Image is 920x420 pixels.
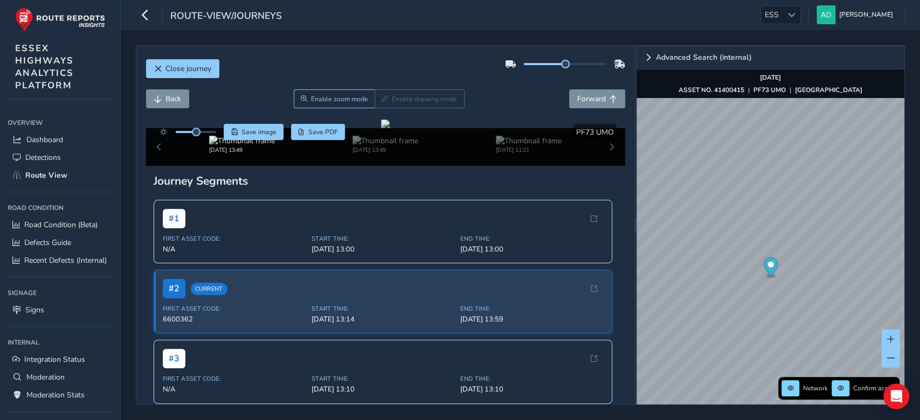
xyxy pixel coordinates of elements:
div: Signage [8,285,113,301]
span: Start Time: [312,235,454,243]
span: First Asset Code: [163,305,305,313]
span: # 3 [163,349,185,368]
div: Map marker [764,257,778,279]
img: diamond-layout [817,5,835,24]
span: N/A [163,384,305,394]
span: [DATE] 13:14 [312,314,454,324]
strong: PF73 UMO [753,86,786,94]
span: Start Time: [312,305,454,313]
a: Signs [8,301,113,319]
span: [DATE] 13:10 [312,384,454,394]
strong: ASSET NO. 41400415 [679,86,744,94]
span: End Time: [460,305,603,313]
button: PDF [291,124,345,140]
span: Dashboard [26,135,63,145]
div: [DATE] 13:49 [352,146,418,154]
span: Road Condition (Beta) [24,220,98,230]
span: [DATE] 13:10 [460,384,603,394]
a: Dashboard [8,131,113,149]
a: Route View [8,166,113,184]
a: Road Condition (Beta) [8,216,113,234]
span: N/A [163,244,305,254]
button: Zoom [294,89,375,108]
span: Start Time: [312,375,454,383]
span: Enable zoom mode [311,95,368,103]
span: Network [803,384,828,393]
a: Detections [8,149,113,166]
button: Save [224,124,283,140]
span: [PERSON_NAME] [839,5,893,24]
span: Close journey [165,64,211,74]
span: Signs [25,305,44,315]
span: # 2 [163,279,185,298]
img: Thumbnail frame [496,136,562,146]
div: Overview [8,115,113,131]
img: Thumbnail frame [209,136,275,146]
div: Internal [8,334,113,351]
div: Open Intercom Messenger [883,383,909,409]
span: Defects Guide [24,237,71,248]
span: Save image [241,128,276,136]
a: Moderation [8,368,113,386]
span: First Asset Code: [163,235,305,243]
strong: [GEOGRAPHIC_DATA] [795,86,862,94]
span: Current [191,283,227,295]
a: Defects Guide [8,234,113,251]
div: Road Condition [8,200,113,216]
img: Thumbnail frame [352,136,418,146]
a: Moderation Stats [8,386,113,404]
span: End Time: [460,375,603,383]
button: [PERSON_NAME] [817,5,897,24]
button: Back [146,89,189,108]
span: [DATE] 13:59 [460,314,603,324]
span: Forward [577,94,606,104]
button: Forward [569,89,625,108]
span: # 1 [163,209,185,228]
span: ESSEX HIGHWAYS ANALYTICS PLATFORM [15,42,74,92]
span: Detections [25,152,61,163]
div: [DATE] 13:49 [209,146,275,154]
a: Integration Status [8,351,113,368]
span: [DATE] 13:00 [312,244,454,254]
div: [DATE] 11:21 [496,146,562,154]
span: Route View [25,170,67,180]
button: Close journey [146,59,219,78]
strong: [DATE] [760,73,781,82]
img: rr logo [15,8,105,32]
span: Integration Status [24,354,85,365]
span: Back [165,94,181,104]
span: route-view/journeys [170,9,282,24]
span: First Asset Code: [163,375,305,383]
span: Moderation [26,372,65,382]
a: Recent Defects (Internal) [8,251,113,269]
span: Confirm assets [853,384,896,393]
span: End Time: [460,235,603,243]
div: Journey Segments [154,173,618,188]
span: Save PDF [308,128,338,136]
a: Expand [637,46,904,69]
span: PF73 UMO [576,127,614,137]
span: Moderation Stats [26,390,85,400]
span: 6600362 [163,314,305,324]
span: Recent Defects (Internal) [24,255,107,265]
div: | | [679,86,862,94]
span: ESS [761,6,783,24]
span: Advanced Search (internal) [656,54,751,61]
span: [DATE] 13:00 [460,244,603,254]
